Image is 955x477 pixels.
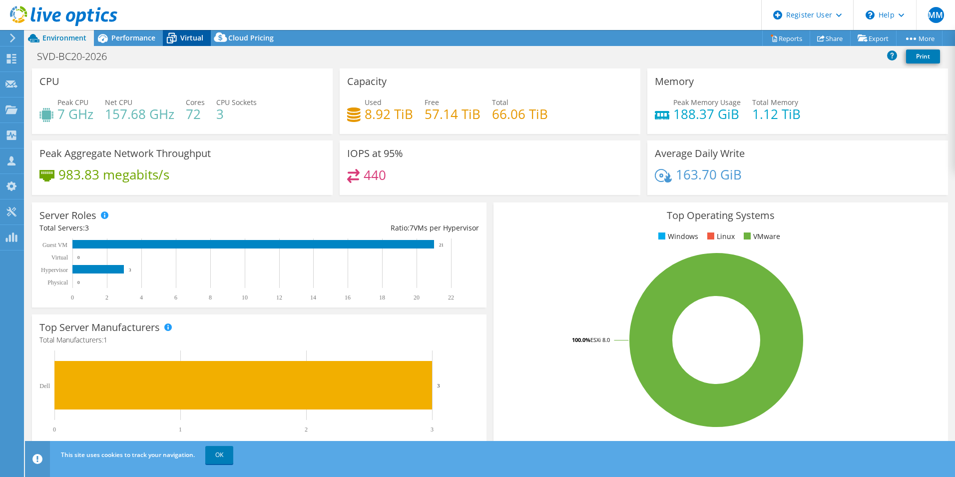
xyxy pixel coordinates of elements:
h4: 8.92 TiB [365,108,413,119]
span: Peak Memory Usage [673,97,741,107]
h4: 72 [186,108,205,119]
text: 4 [140,294,143,301]
h4: 66.06 TiB [492,108,548,119]
text: 2 [305,426,308,433]
tspan: ESXi 8.0 [590,336,610,343]
span: Total Memory [752,97,798,107]
a: Export [850,30,897,46]
h3: Server Roles [39,210,96,221]
h4: 163.70 GiB [676,169,742,180]
a: Reports [762,30,810,46]
span: Total [492,97,508,107]
text: 0 [53,426,56,433]
span: 3 [85,223,89,232]
text: Dell [39,382,50,389]
text: 3 [129,267,131,272]
h3: CPU [39,76,59,87]
h4: 157.68 GHz [105,108,174,119]
h4: 3 [216,108,257,119]
span: Cores [186,97,205,107]
h3: IOPS at 95% [347,148,403,159]
text: 16 [345,294,351,301]
text: 0 [77,255,80,260]
text: Virtual [51,254,68,261]
span: Virtual [180,33,203,42]
span: This site uses cookies to track your navigation. [61,450,195,459]
span: 1 [103,335,107,344]
text: 20 [414,294,420,301]
a: More [896,30,943,46]
text: 12 [276,294,282,301]
div: Ratio: VMs per Hypervisor [259,222,479,233]
span: Cloud Pricing [228,33,274,42]
text: 0 [77,280,80,285]
h3: Average Daily Write [655,148,745,159]
text: Hypervisor [41,266,68,273]
span: Used [365,97,382,107]
h4: 440 [364,169,386,180]
h3: Capacity [347,76,387,87]
h3: Memory [655,76,694,87]
span: Performance [111,33,155,42]
text: 6 [174,294,177,301]
span: Environment [42,33,86,42]
h4: 7 GHz [57,108,93,119]
text: Physical [47,279,68,286]
text: 10 [242,294,248,301]
h4: 57.14 TiB [425,108,480,119]
text: 21 [439,242,444,247]
span: Peak CPU [57,97,88,107]
li: Windows [656,231,698,242]
div: Total Servers: [39,222,259,233]
text: 3 [437,382,440,388]
span: 7 [410,223,414,232]
h3: Top Server Manufacturers [39,322,160,333]
span: MM [928,7,944,23]
span: Net CPU [105,97,132,107]
text: 3 [431,426,434,433]
text: 18 [379,294,385,301]
h4: 1.12 TiB [752,108,801,119]
h4: 188.37 GiB [673,108,741,119]
text: 0 [71,294,74,301]
h3: Peak Aggregate Network Throughput [39,148,211,159]
a: Print [906,49,940,63]
text: 1 [179,426,182,433]
h4: Total Manufacturers: [39,334,479,345]
text: Guest VM [42,241,67,248]
span: CPU Sockets [216,97,257,107]
text: 22 [448,294,454,301]
span: Free [425,97,439,107]
li: Linux [705,231,735,242]
h1: SVD-BC20-2026 [32,51,122,62]
h3: Top Operating Systems [501,210,941,221]
a: OK [205,446,233,464]
text: 14 [310,294,316,301]
li: VMware [741,231,780,242]
svg: \n [866,10,875,19]
tspan: 100.0% [572,336,590,343]
a: Share [810,30,851,46]
h4: 983.83 megabits/s [58,169,169,180]
text: 8 [209,294,212,301]
text: 2 [105,294,108,301]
